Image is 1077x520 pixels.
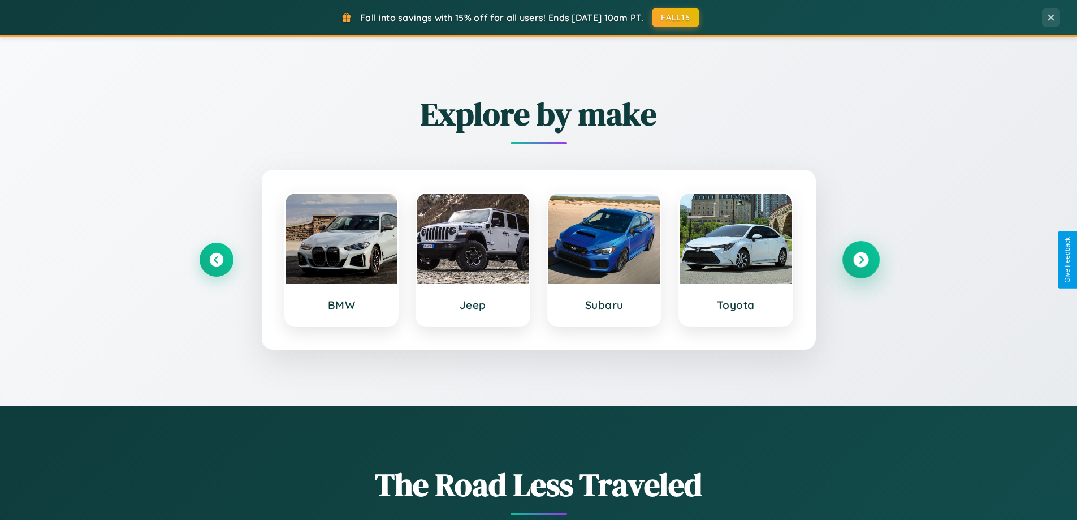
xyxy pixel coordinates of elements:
[691,298,781,312] h3: Toyota
[560,298,650,312] h3: Subaru
[428,298,518,312] h3: Jeep
[200,92,878,136] h2: Explore by make
[200,463,878,506] h1: The Road Less Traveled
[297,298,387,312] h3: BMW
[360,12,643,23] span: Fall into savings with 15% off for all users! Ends [DATE] 10am PT.
[652,8,699,27] button: FALL15
[1063,237,1071,283] div: Give Feedback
